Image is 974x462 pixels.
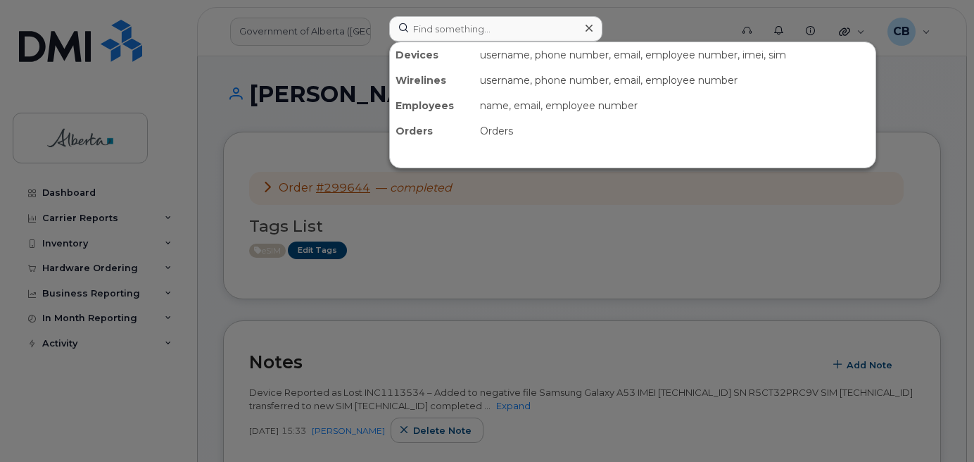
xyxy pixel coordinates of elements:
div: Wirelines [390,68,474,93]
div: Employees [390,93,474,118]
div: name, email, employee number [474,93,875,118]
div: username, phone number, email, employee number [474,68,875,93]
div: Orders [474,118,875,144]
div: username, phone number, email, employee number, imei, sim [474,42,875,68]
div: Devices [390,42,474,68]
div: Orders [390,118,474,144]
